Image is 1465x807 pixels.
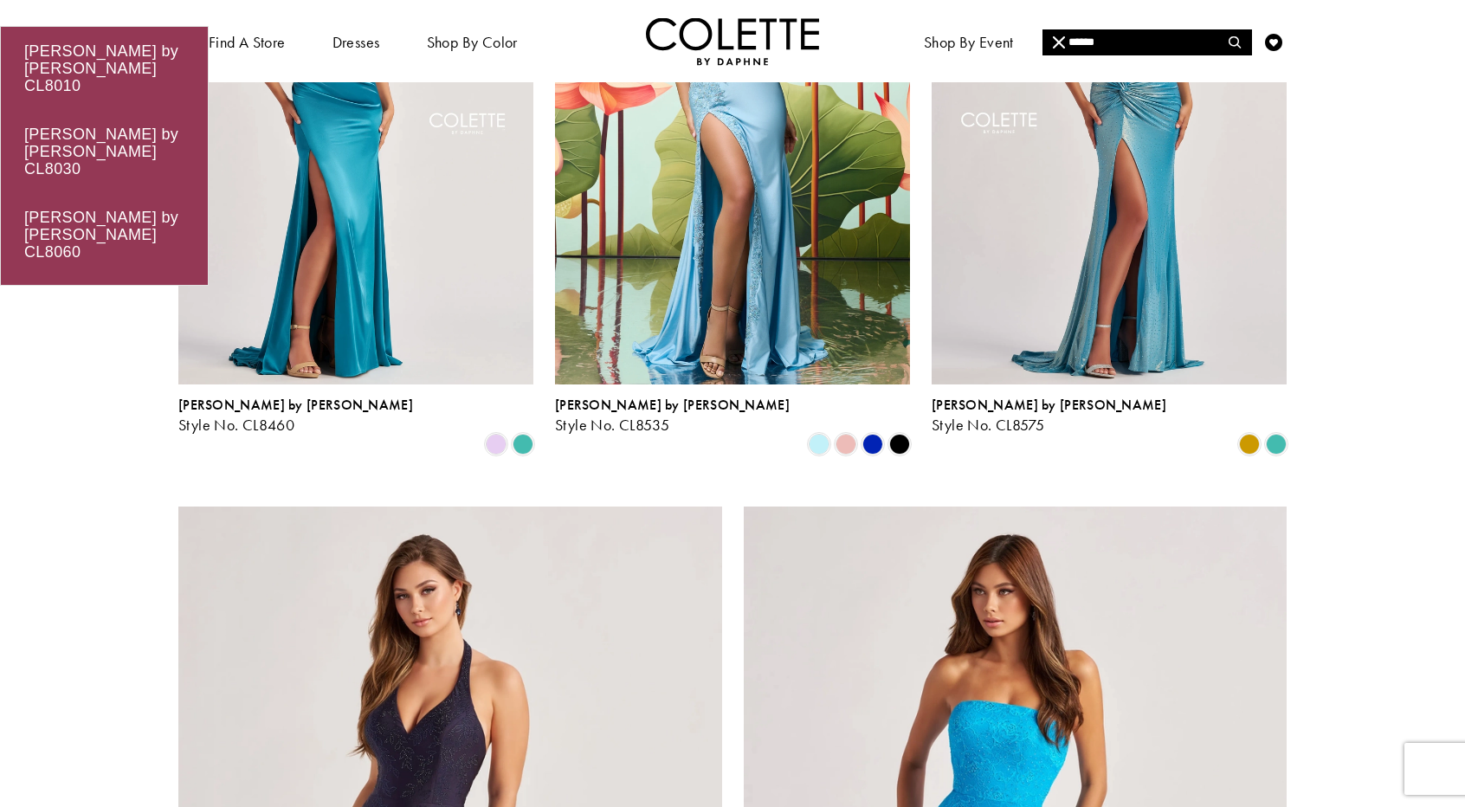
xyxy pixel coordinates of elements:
[1239,434,1260,455] i: Gold
[209,34,286,51] span: Find a store
[809,434,829,455] i: Light Blue
[332,34,380,51] span: Dresses
[178,396,413,414] span: [PERSON_NAME] by [PERSON_NAME]
[513,434,533,455] i: Turquoise
[889,434,910,455] i: Black
[1056,17,1184,65] a: Meet the designer
[924,34,1014,51] span: Shop By Event
[646,17,819,65] img: Colette by Daphne
[1,276,208,359] div: [PERSON_NAME] by [PERSON_NAME] CL8070
[423,17,522,65] span: Shop by color
[932,397,1166,434] div: Colette by Daphne Style No. CL8575
[1,110,208,193] div: [PERSON_NAME] by [PERSON_NAME] CL8030
[1042,29,1076,55] button: Close Search
[1266,434,1287,455] i: Turquoise
[932,415,1044,435] span: Style No. CL8575
[486,434,507,455] i: Lilac
[427,34,518,51] span: Shop by color
[1042,29,1252,55] div: Search form
[862,434,883,455] i: Royal Blue
[178,17,289,65] a: Find a store
[1217,29,1251,55] button: Submit Search
[178,415,294,435] span: Style No. CL8460
[920,17,1018,65] span: Shop By Event
[1261,17,1287,65] a: Check Wishlist
[555,415,669,435] span: Style No. CL8535
[178,397,413,434] div: Colette by Daphne Style No. CL8460
[555,397,790,434] div: Colette by Daphne Style No. CL8535
[1,27,208,110] div: [PERSON_NAME] by [PERSON_NAME] CL8010
[1042,29,1251,55] input: Search
[646,17,819,65] a: Visit Home Page
[1223,17,1249,65] a: Toggle search
[1,193,208,276] div: [PERSON_NAME] by [PERSON_NAME] CL8060
[932,396,1166,414] span: [PERSON_NAME] by [PERSON_NAME]
[555,396,790,414] span: [PERSON_NAME] by [PERSON_NAME]
[328,17,384,65] span: Dresses
[836,434,856,455] i: Rose Gold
